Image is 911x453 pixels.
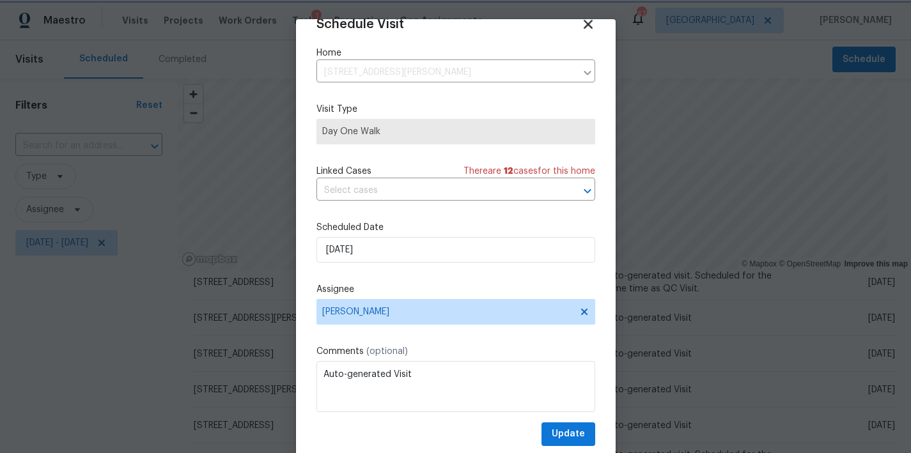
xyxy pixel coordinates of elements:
[316,47,595,59] label: Home
[504,167,513,176] span: 12
[322,125,589,138] span: Day One Walk
[316,345,595,358] label: Comments
[316,221,595,234] label: Scheduled Date
[322,307,573,317] span: [PERSON_NAME]
[316,165,371,178] span: Linked Cases
[552,426,585,442] span: Update
[366,347,408,356] span: (optional)
[316,181,559,201] input: Select cases
[316,63,576,82] input: Enter in an address
[316,103,595,116] label: Visit Type
[579,182,596,200] button: Open
[541,422,595,446] button: Update
[316,283,595,296] label: Assignee
[316,361,595,412] textarea: Auto-generated Visit
[580,17,595,31] span: Close
[316,18,404,31] span: Schedule Visit
[463,165,595,178] span: There are case s for this home
[316,237,595,263] input: M/D/YYYY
